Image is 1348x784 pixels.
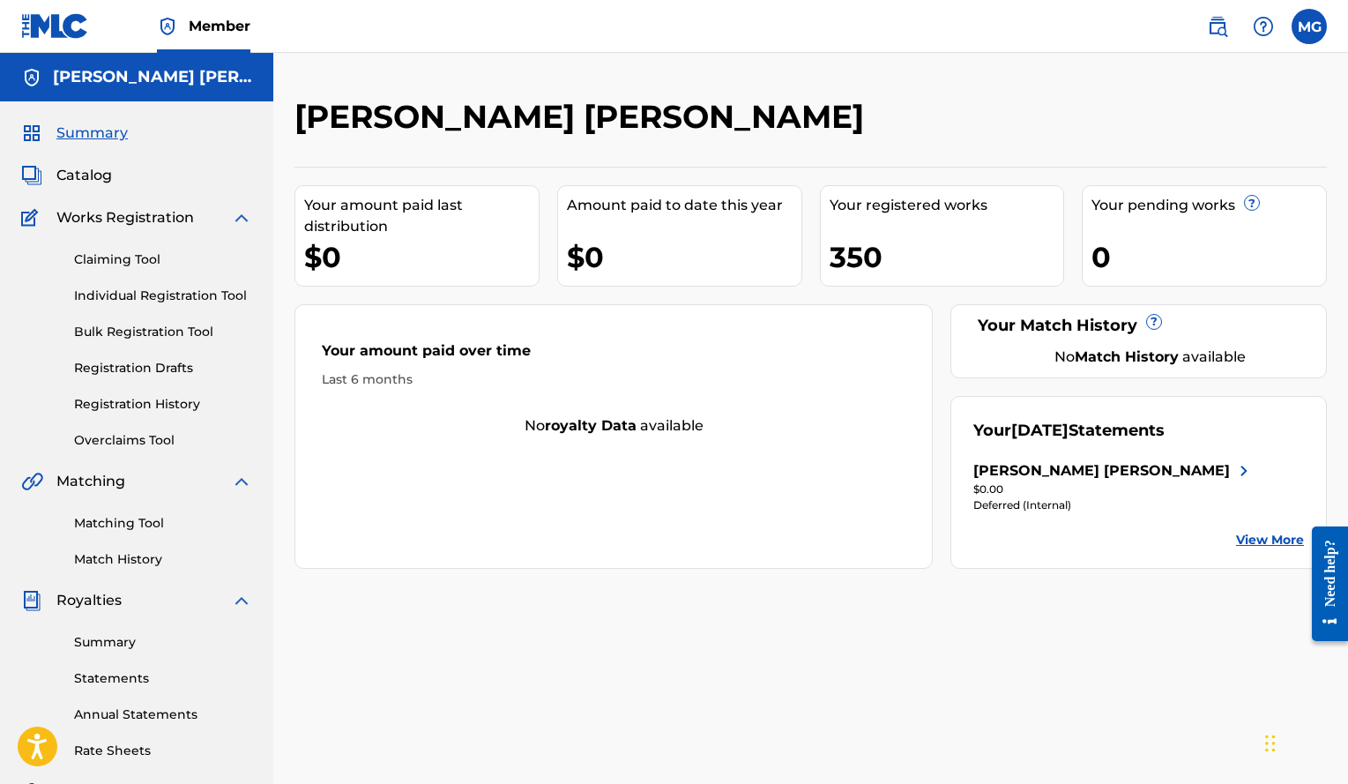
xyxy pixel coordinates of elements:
[21,67,42,88] img: Accounts
[56,590,122,611] span: Royalties
[74,669,252,688] a: Statements
[1147,315,1161,329] span: ?
[231,207,252,228] img: expand
[56,123,128,144] span: Summary
[995,347,1304,368] div: No available
[21,471,43,492] img: Matching
[74,323,252,341] a: Bulk Registration Tool
[1245,196,1259,210] span: ?
[56,471,125,492] span: Matching
[74,633,252,652] a: Summary
[1075,348,1179,365] strong: Match History
[21,165,112,186] a: CatalogCatalog
[567,237,801,277] div: $0
[74,742,252,760] a: Rate Sheets
[1292,9,1327,44] div: User Menu
[294,97,873,137] h2: [PERSON_NAME] [PERSON_NAME]
[74,514,252,533] a: Matching Tool
[74,395,252,414] a: Registration History
[304,195,539,237] div: Your amount paid last distribution
[56,207,194,228] span: Works Registration
[74,359,252,377] a: Registration Drafts
[74,431,252,450] a: Overclaims Tool
[1299,513,1348,655] iframe: Resource Center
[830,237,1064,277] div: 350
[21,123,42,144] img: Summary
[1207,16,1228,37] img: search
[973,460,1230,482] div: [PERSON_NAME] [PERSON_NAME]
[21,590,42,611] img: Royalties
[1233,460,1255,482] img: right chevron icon
[56,165,112,186] span: Catalog
[21,123,128,144] a: SummarySummary
[304,237,539,277] div: $0
[295,415,932,437] div: No available
[973,497,1254,513] div: Deferred (Internal)
[21,207,44,228] img: Works Registration
[973,482,1254,497] div: $0.00
[1265,717,1276,770] div: Drag
[74,706,252,724] a: Annual Statements
[1011,421,1069,440] span: [DATE]
[545,417,637,434] strong: royalty data
[567,195,801,216] div: Amount paid to date this year
[322,340,905,370] div: Your amount paid over time
[231,471,252,492] img: expand
[973,460,1254,513] a: [PERSON_NAME] [PERSON_NAME]right chevron icon$0.00Deferred (Internal)
[1236,531,1304,549] a: View More
[189,16,250,36] span: Member
[157,16,178,37] img: Top Rightsholder
[322,370,905,389] div: Last 6 months
[74,250,252,269] a: Claiming Tool
[1091,237,1326,277] div: 0
[74,550,252,569] a: Match History
[973,419,1165,443] div: Your Statements
[74,287,252,305] a: Individual Registration Tool
[231,590,252,611] img: expand
[1200,9,1235,44] a: Public Search
[973,314,1304,338] div: Your Match History
[1253,16,1274,37] img: help
[830,195,1064,216] div: Your registered works
[21,13,89,39] img: MLC Logo
[53,67,252,87] h5: Manuel Antonio Gonzales Terrero
[1246,9,1281,44] div: Help
[1091,195,1326,216] div: Your pending works
[21,165,42,186] img: Catalog
[1260,699,1348,784] iframe: Chat Widget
